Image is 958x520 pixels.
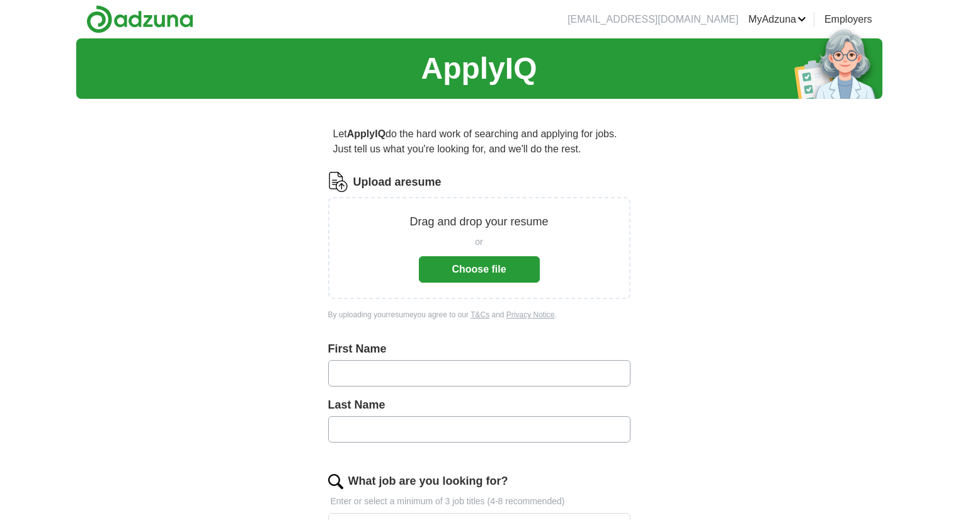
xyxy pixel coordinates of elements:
button: Choose file [419,256,540,283]
span: or [475,235,482,249]
a: Privacy Notice [506,310,555,319]
label: Last Name [328,397,630,414]
p: Drag and drop your resume [409,213,548,230]
img: search.png [328,474,343,489]
img: Adzuna logo [86,5,193,33]
a: Employers [824,12,872,27]
strong: ApplyIQ [347,128,385,139]
h1: ApplyIQ [421,46,537,91]
label: First Name [328,341,630,358]
a: MyAdzuna [748,12,806,27]
label: What job are you looking for? [348,473,508,490]
label: Upload a resume [353,174,442,191]
li: [EMAIL_ADDRESS][DOMAIN_NAME] [567,12,738,27]
p: Enter or select a minimum of 3 job titles (4-8 recommended) [328,495,630,508]
p: Let do the hard work of searching and applying for jobs. Just tell us what you're looking for, an... [328,122,630,162]
img: CV Icon [328,172,348,192]
a: T&Cs [470,310,489,319]
div: By uploading your resume you agree to our and . [328,309,630,320]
